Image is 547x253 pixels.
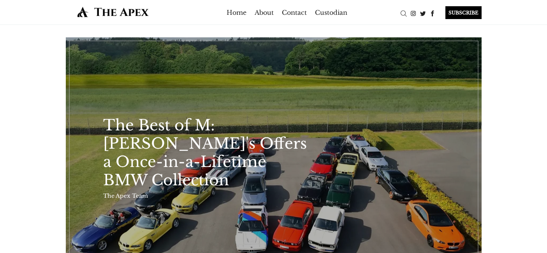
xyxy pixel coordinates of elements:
a: Contact [282,6,307,19]
img: The Apex by Custodian [66,6,160,18]
div: SUBSCRIBE [445,6,482,19]
a: The Apex Team [103,192,148,199]
a: Home [227,6,246,19]
a: Instagram [408,9,418,17]
a: Twitter [418,9,428,17]
a: SUBSCRIBE [438,6,482,19]
a: Search [399,9,408,17]
a: Facebook [428,9,438,17]
a: Custodian [315,6,347,19]
a: About [255,6,274,19]
a: The Best of M: [PERSON_NAME]'s Offers a Once-in-a-Lifetime BMW Collection [103,116,311,189]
